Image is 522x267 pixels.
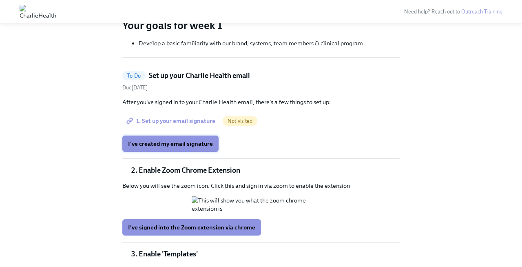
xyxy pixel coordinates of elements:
[122,182,400,190] p: Below you will see the zoom icon. Click this and sign in via zoom to enable the extension
[128,140,213,148] span: I've created my email signature
[122,219,261,236] button: I've signed into the Zoom extension via chrome
[20,5,56,18] img: CharlieHealth
[192,196,330,213] button: Zoom image
[223,118,257,124] span: Not visited
[149,71,250,80] h5: Set up your Charlie Health email
[139,165,400,175] li: Enable Zoom Chrome Extension
[122,73,146,79] span: To Do
[461,9,502,15] a: Outreach Training
[404,9,502,15] span: Need help? Reach out to
[128,117,215,125] span: 1. Set up your email signature
[128,223,255,231] span: I've signed into the Zoom extension via chrome
[122,136,219,152] button: I've created my email signature
[122,98,400,106] p: After you've signed in to your Charlie Health email, there's a few things to set up:
[122,113,221,129] a: 1. Set up your email signature
[139,39,400,47] li: Develop a basic familiarity with our brand, systems, team members & clinical program
[122,85,148,91] span: Tuesday, September 9th 2025, 10:00 am
[122,18,400,33] p: Your goals for week 1
[122,71,400,91] a: To DoSet up your Charlie Health emailDue[DATE]
[139,249,400,259] li: Enable 'Templates'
